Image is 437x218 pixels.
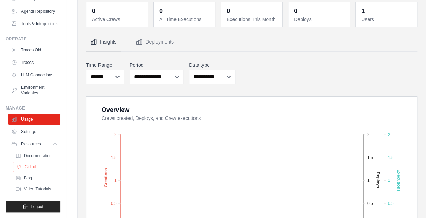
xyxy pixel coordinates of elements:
[8,69,60,80] a: LLM Connections
[8,114,60,125] a: Usage
[86,33,417,51] nav: Tabs
[111,201,117,206] tspan: 0.5
[6,201,60,212] button: Logout
[31,204,44,209] span: Logout
[388,155,394,160] tspan: 1.5
[367,178,370,183] tspan: 1
[8,126,60,137] a: Settings
[6,105,60,111] div: Manage
[189,61,235,68] label: Data type
[12,184,60,194] a: Video Tutorials
[294,6,297,16] div: 0
[86,61,124,68] label: Time Range
[25,164,37,170] span: GitHub
[111,155,117,160] tspan: 1.5
[388,178,390,183] tspan: 1
[24,186,51,192] span: Video Tutorials
[102,115,409,122] dt: Crews created, Deploys, and Crew executions
[367,155,373,160] tspan: 1.5
[6,36,60,42] div: Operate
[8,57,60,68] a: Traces
[130,61,183,68] label: Period
[24,153,52,159] span: Documentation
[396,170,401,192] text: Executions
[8,18,60,29] a: Tools & Integrations
[132,33,178,51] button: Deployments
[367,201,373,206] tspan: 0.5
[12,173,60,183] a: Blog
[114,178,117,183] tspan: 1
[376,172,380,188] text: Deploys
[388,201,394,206] tspan: 0.5
[8,82,60,98] a: Environment Variables
[92,16,143,23] dt: Active Crews
[102,105,129,115] div: Overview
[361,16,413,23] dt: Users
[227,6,230,16] div: 0
[159,16,211,23] dt: All Time Executions
[361,6,365,16] div: 1
[8,45,60,56] a: Traces Old
[159,6,163,16] div: 0
[13,162,61,172] a: GitHub
[8,6,60,17] a: Agents Repository
[12,151,60,161] a: Documentation
[86,33,121,51] button: Insights
[21,141,41,147] span: Resources
[8,139,60,150] button: Resources
[227,16,278,23] dt: Executions This Month
[104,168,108,187] text: Creations
[24,175,32,181] span: Blog
[367,132,370,137] tspan: 2
[388,132,390,137] tspan: 2
[114,132,117,137] tspan: 2
[92,6,95,16] div: 0
[294,16,345,23] dt: Deploys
